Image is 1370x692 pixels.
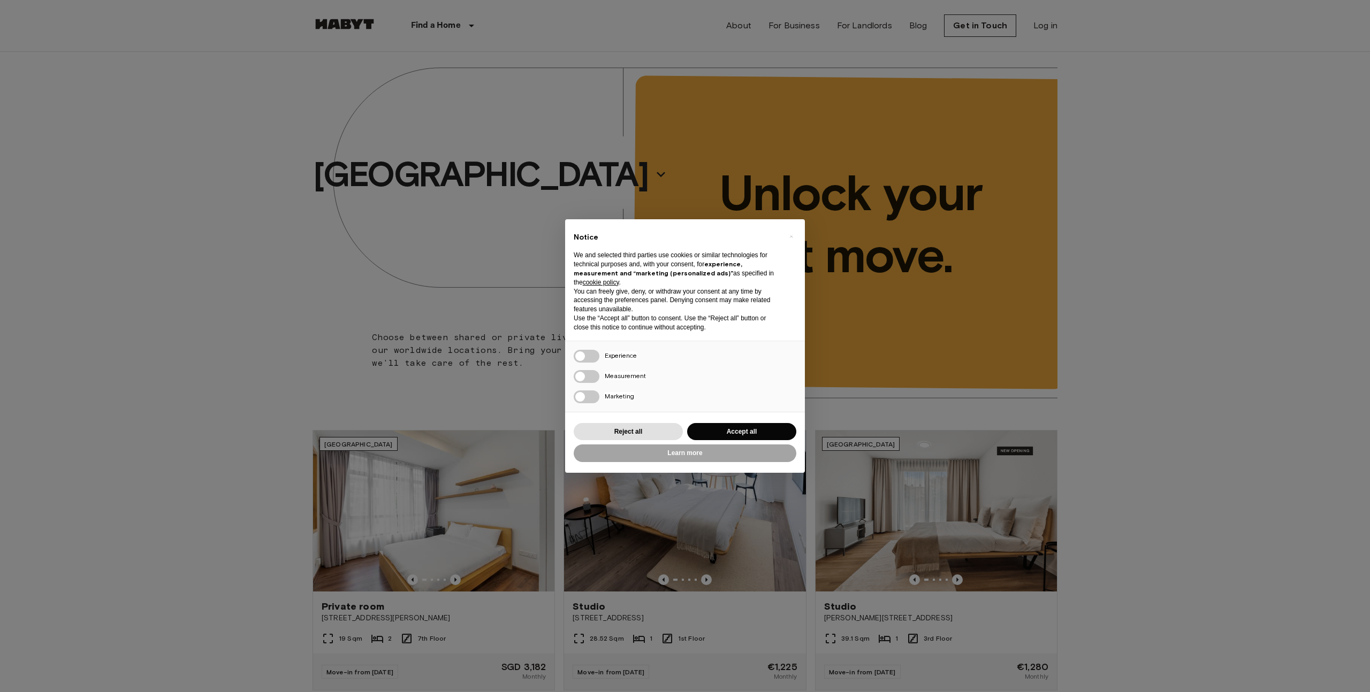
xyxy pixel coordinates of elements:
button: Close this notice [782,228,800,245]
p: Use the “Accept all” button to consent. Use the “Reject all” button or close this notice to conti... [574,314,779,332]
span: Measurement [605,372,646,380]
h2: Notice [574,232,779,243]
button: Accept all [687,423,796,441]
span: × [789,230,793,243]
p: You can freely give, deny, or withdraw your consent at any time by accessing the preferences pane... [574,287,779,314]
button: Learn more [574,444,796,462]
span: Experience [605,351,637,359]
span: Marketing [605,392,634,400]
strong: experience, measurement and “marketing (personalized ads)” [574,260,742,277]
button: Reject all [574,423,683,441]
a: cookie policy [583,279,619,286]
p: We and selected third parties use cookies or similar technologies for technical purposes and, wit... [574,251,779,287]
